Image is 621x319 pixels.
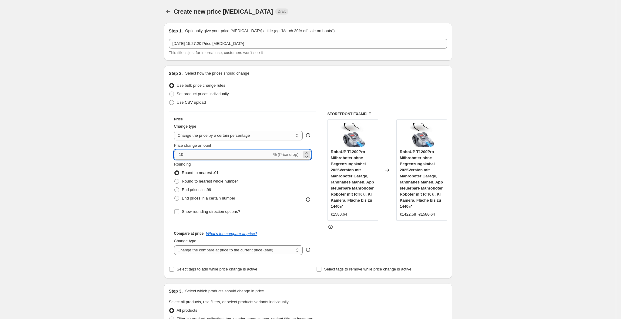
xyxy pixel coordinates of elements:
span: Show rounding direction options? [182,209,240,214]
span: RoboUP T1200Pro Mähroboter ohne Begrenzungskabel 2025Version mit Mähroboter Garage, randnahes Mäh... [400,149,443,209]
span: Round to nearest .01 [182,170,219,175]
div: €1580.64 [331,211,347,217]
span: Change type [174,124,196,129]
img: 61Udhp5noFL._AC_SL1500_80x.jpg [341,123,365,147]
h3: Price [174,117,183,122]
span: Rounding [174,162,191,166]
h2: Step 3. [169,288,183,294]
span: Use CSV upload [177,100,206,105]
input: 30% off holiday sale [169,39,447,49]
h2: Step 2. [169,70,183,76]
div: help [305,132,311,138]
span: Price change amount [174,143,211,148]
span: Create new price [MEDICAL_DATA] [174,8,273,15]
span: All products [177,308,197,313]
div: help [305,247,311,253]
img: 61Udhp5noFL._AC_SL1500_80x.jpg [410,123,434,147]
div: €1422.58 [400,211,416,217]
span: RoboUP T1200Pro Mähroboter ohne Begrenzungskabel 2025Version mit Mähroboter Garage, randnahes Mäh... [331,149,374,209]
span: End prices in a certain number [182,196,235,200]
span: This title is just for internal use, customers won't see it [169,50,263,55]
strike: €1580.64 [418,211,435,217]
span: Select tags to add while price change is active [177,267,257,271]
input: -15 [174,150,272,159]
h3: Compare at price [174,231,204,236]
p: Select how the prices should change [185,70,249,76]
h6: STOREFRONT EXAMPLE [327,112,447,116]
span: End prices in .99 [182,187,211,192]
span: Change type [174,239,196,243]
button: Price change jobs [164,7,173,16]
span: % (Price drop) [273,152,298,157]
span: Set product prices individually [177,92,229,96]
span: Select tags to remove while price change is active [324,267,411,271]
button: What's the compare at price? [206,231,257,236]
span: Use bulk price change rules [177,83,225,88]
span: Select all products, use filters, or select products variants individually [169,300,289,304]
p: Select which products should change in price [185,288,264,294]
span: Draft [278,9,286,14]
span: Round to nearest whole number [182,179,238,183]
p: Optionally give your price [MEDICAL_DATA] a title (eg "March 30% off sale on boots") [185,28,334,34]
h2: Step 1. [169,28,183,34]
